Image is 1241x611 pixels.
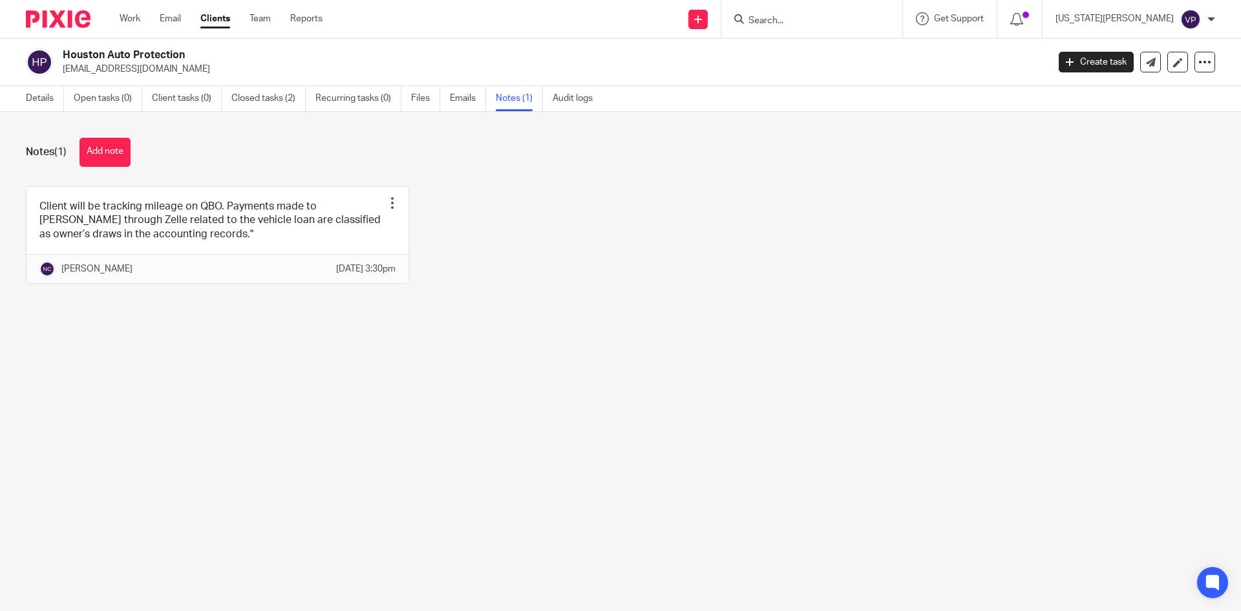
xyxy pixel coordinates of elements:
a: Client tasks (0) [152,86,222,111]
a: Open tasks (0) [74,86,142,111]
img: svg%3E [1180,9,1201,30]
h2: Houston Auto Protection [63,48,844,62]
a: Files [411,86,440,111]
a: Create task [1059,52,1134,72]
a: Email [160,12,181,25]
img: svg%3E [39,261,55,277]
input: Search [747,16,864,27]
span: (1) [54,147,67,157]
a: Team [249,12,271,25]
a: Closed tasks (2) [231,86,306,111]
img: svg%3E [26,48,53,76]
p: [EMAIL_ADDRESS][DOMAIN_NAME] [63,63,1039,76]
h1: Notes [26,145,67,159]
button: Add note [80,138,131,167]
a: Work [120,12,140,25]
a: Notes (1) [496,86,543,111]
p: [US_STATE][PERSON_NAME] [1055,12,1174,25]
a: Details [26,86,64,111]
a: Clients [200,12,230,25]
img: Pixie [26,10,90,28]
p: [DATE] 3:30pm [336,263,396,275]
a: Audit logs [553,86,602,111]
span: Get Support [934,14,984,23]
a: Emails [450,86,486,111]
a: Reports [290,12,323,25]
a: Recurring tasks (0) [315,86,401,111]
p: [PERSON_NAME] [61,263,133,275]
